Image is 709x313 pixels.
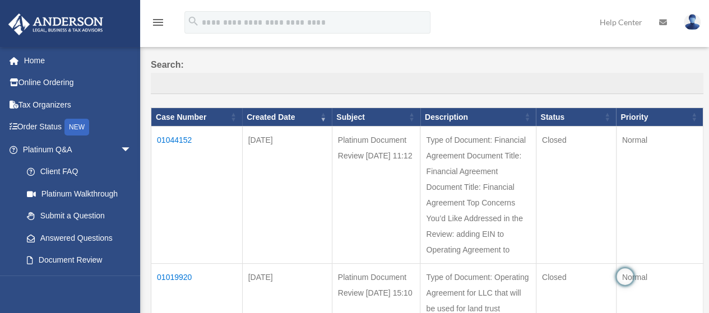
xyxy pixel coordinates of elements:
[536,108,616,127] th: Status: activate to sort column ascending
[242,108,332,127] th: Created Date: activate to sort column ascending
[8,116,149,139] a: Order StatusNEW
[332,127,420,264] td: Platinum Document Review [DATE] 11:12
[16,271,143,307] a: Platinum Knowledge Room
[5,13,106,35] img: Anderson Advisors Platinum Portal
[616,108,703,127] th: Priority: activate to sort column ascending
[242,127,332,264] td: [DATE]
[151,127,243,264] td: 01044152
[16,249,143,272] a: Document Review
[187,15,200,27] i: search
[151,20,165,29] a: menu
[151,57,703,94] label: Search:
[151,16,165,29] i: menu
[16,161,143,183] a: Client FAQ
[616,127,703,264] td: Normal
[121,138,143,161] span: arrow_drop_down
[151,73,703,94] input: Search:
[8,72,149,94] a: Online Ordering
[8,49,149,72] a: Home
[151,108,243,127] th: Case Number: activate to sort column ascending
[16,205,143,227] a: Submit a Question
[332,108,420,127] th: Subject: activate to sort column ascending
[16,183,143,205] a: Platinum Walkthrough
[420,127,536,264] td: Type of Document: Financial Agreement Document Title: Financial Agreement Document Title: Financi...
[8,138,143,161] a: Platinum Q&Aarrow_drop_down
[536,127,616,264] td: Closed
[8,94,149,116] a: Tax Organizers
[684,14,701,30] img: User Pic
[420,108,536,127] th: Description: activate to sort column ascending
[16,227,137,249] a: Answered Questions
[64,119,89,136] div: NEW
